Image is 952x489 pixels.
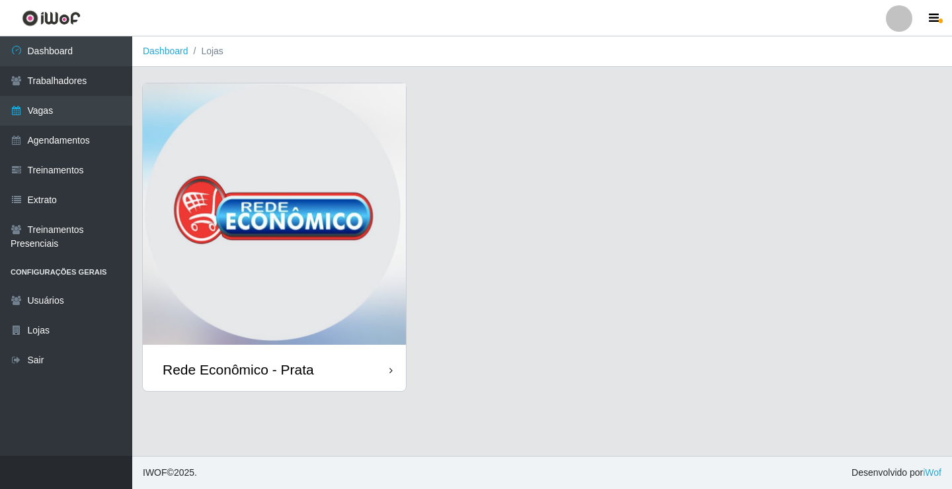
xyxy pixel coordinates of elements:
[143,83,406,348] img: cardImg
[143,83,406,391] a: Rede Econômico - Prata
[132,36,952,67] nav: breadcrumb
[852,466,941,480] span: Desenvolvido por
[22,10,81,26] img: CoreUI Logo
[923,467,941,478] a: iWof
[163,361,314,378] div: Rede Econômico - Prata
[143,46,188,56] a: Dashboard
[143,467,167,478] span: IWOF
[143,466,197,480] span: © 2025 .
[188,44,223,58] li: Lojas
